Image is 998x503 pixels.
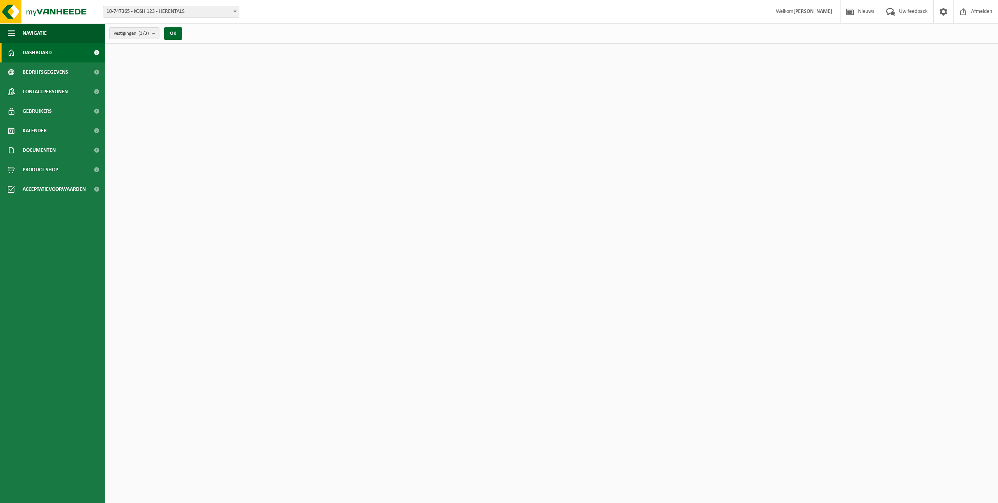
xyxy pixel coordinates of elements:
[164,27,182,40] button: OK
[113,28,149,39] span: Vestigingen
[23,43,52,62] span: Dashboard
[23,121,47,140] span: Kalender
[793,9,832,14] strong: [PERSON_NAME]
[23,23,47,43] span: Navigatie
[103,6,239,18] span: 10-747365 - KOSH 123 - HERENTALS
[103,6,239,17] span: 10-747365 - KOSH 123 - HERENTALS
[23,82,68,101] span: Contactpersonen
[138,31,149,36] count: (3/3)
[23,62,68,82] span: Bedrijfsgegevens
[109,27,159,39] button: Vestigingen(3/3)
[23,160,58,180] span: Product Shop
[23,140,56,160] span: Documenten
[23,101,52,121] span: Gebruikers
[23,180,86,199] span: Acceptatievoorwaarden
